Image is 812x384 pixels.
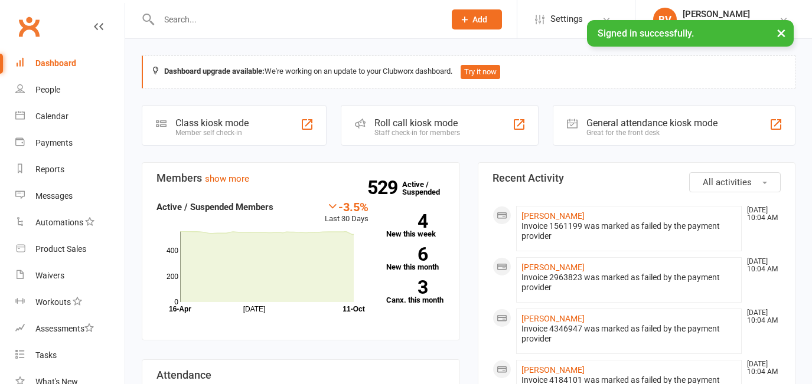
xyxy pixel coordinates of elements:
[155,11,436,28] input: Search...
[771,20,792,45] button: ×
[15,342,125,369] a: Tasks
[521,262,585,272] a: [PERSON_NAME]
[35,297,71,307] div: Workouts
[386,212,428,230] strong: 4
[325,200,369,213] div: -3.5%
[35,271,64,280] div: Waivers
[205,173,249,184] a: show more
[461,65,500,79] button: Try it now
[35,350,57,360] div: Tasks
[586,117,718,129] div: General attendance kiosk mode
[386,278,428,296] strong: 3
[521,211,585,221] a: [PERSON_NAME]
[175,129,249,137] div: Member self check-in
[386,214,445,238] a: 4New this week
[386,280,445,304] a: 3Canx. this month
[493,172,781,184] h3: Recent Activity
[15,236,125,262] a: Product Sales
[35,58,76,68] div: Dashboard
[15,156,125,183] a: Reports
[156,369,445,381] h3: Attendance
[741,309,780,324] time: [DATE] 10:04 AM
[741,258,780,273] time: [DATE] 10:04 AM
[175,117,249,129] div: Class kiosk mode
[386,245,428,263] strong: 6
[142,55,795,88] div: We're working on an update to your Clubworx dashboard.
[15,103,125,130] a: Calendar
[15,77,125,103] a: People
[156,172,445,184] h3: Members
[452,9,502,29] button: Add
[550,6,583,32] span: Settings
[35,111,69,121] div: Calendar
[402,172,454,205] a: 529Active / Suspended
[374,129,460,137] div: Staff check-in for members
[521,221,737,241] div: Invoice 1561199 was marked as failed by the payment provider
[586,129,718,137] div: Great for the front desk
[386,247,445,271] a: 6New this month
[35,165,64,174] div: Reports
[374,117,460,129] div: Roll call kiosk mode
[15,50,125,77] a: Dashboard
[683,9,750,19] div: [PERSON_NAME]
[35,138,73,147] div: Payments
[521,365,585,375] a: [PERSON_NAME]
[15,289,125,316] a: Workouts
[521,273,737,293] div: Invoice 2963823 was marked as failed by the payment provider
[367,179,402,196] strong: 529
[35,85,60,94] div: People
[15,316,125,342] a: Assessments
[741,206,780,222] time: [DATE] 10:04 AM
[14,12,44,41] a: Clubworx
[598,28,694,39] span: Signed in successfully.
[521,314,585,323] a: [PERSON_NAME]
[689,172,781,192] button: All activities
[35,324,94,333] div: Assessments
[653,8,677,31] div: BV
[741,360,780,376] time: [DATE] 10:04 AM
[15,130,125,156] a: Payments
[472,15,487,24] span: Add
[15,262,125,289] a: Waivers
[164,67,265,76] strong: Dashboard upgrade available:
[683,19,750,30] div: PUMPT 24/7
[15,209,125,236] a: Automations
[521,324,737,344] div: Invoice 4346947 was marked as failed by the payment provider
[35,218,83,227] div: Automations
[35,244,86,254] div: Product Sales
[325,200,369,225] div: Last 30 Days
[15,183,125,209] a: Messages
[35,191,73,201] div: Messages
[703,177,752,188] span: All activities
[156,202,273,212] strong: Active / Suspended Members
